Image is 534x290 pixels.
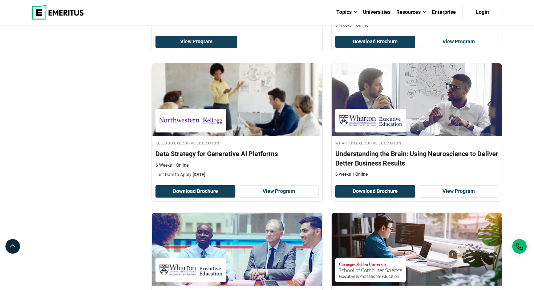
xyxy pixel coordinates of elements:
img: Data Strategy for Generative AI Platforms | Online Data Science and Analytics Course [152,63,322,136]
img: Programming with Python | Online AI and Machine Learning Course [332,213,502,286]
a: View Program [419,36,499,48]
h4: Data Strategy for Generative AI Platforms [155,149,319,158]
img: Carnegie Mellon University School of Computer Science [339,262,402,278]
button: Download Brochure [335,36,415,48]
span: [DATE] [193,172,205,177]
h4: Kellogg Executive Education [155,140,319,146]
a: View Program [239,185,319,198]
img: Wharton Executive Education [159,262,222,278]
a: Data Science and Analytics Course by Kellogg Executive Education - August 28, 2025 Kellogg Execut... [152,63,322,182]
a: View Program [155,36,237,48]
p: 6 weeks [335,171,351,178]
p: Online [174,162,189,168]
p: Online [353,171,368,178]
img: Wharton Executive Education [339,112,402,129]
p: 6 Weeks [155,162,172,168]
a: Business Management Course by Wharton Executive Education - Wharton Executive Education Wharton E... [332,63,502,181]
button: Download Brochure [335,185,415,198]
img: Understanding the Brain: Using Neuroscience to Deliver Better Business Results | Online Business ... [332,63,502,136]
a: View Program [419,185,499,198]
button: Download Brochure [155,185,235,198]
a: Login [462,5,502,20]
h4: Understanding the Brain: Using Neuroscience to Deliver Better Business Results [335,149,498,167]
p: Last Date to Apply: [155,172,319,178]
img: Corporate Governance: Maximize Your Effectiveness in the Boardroom | Online Business Management C... [152,213,322,286]
img: Kellogg Executive Education [159,112,222,129]
h4: Wharton Executive Education [335,140,498,146]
